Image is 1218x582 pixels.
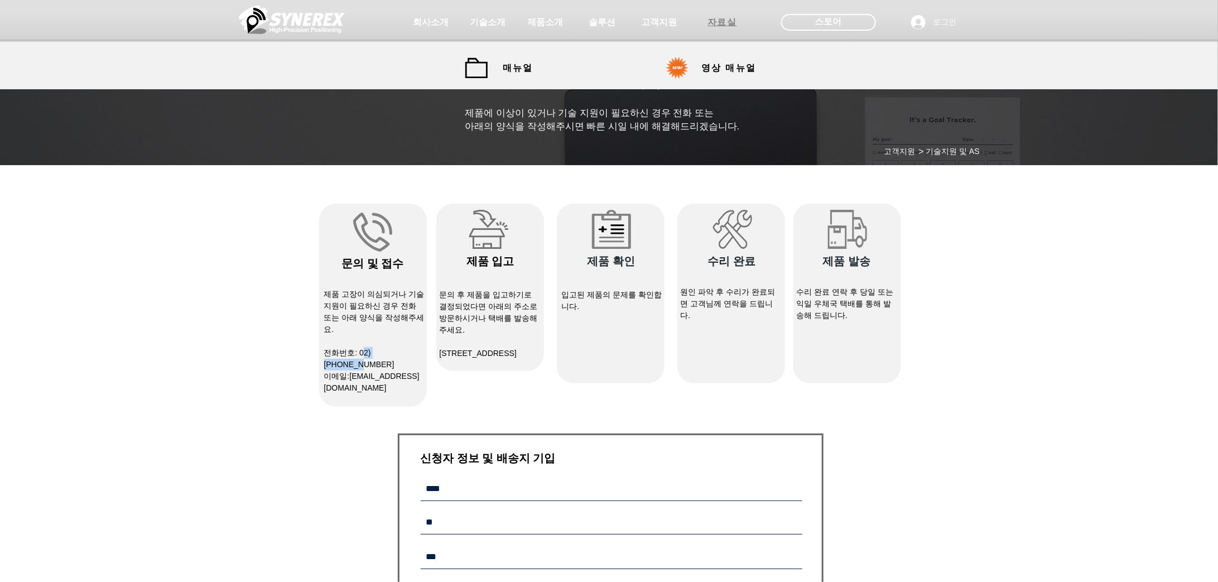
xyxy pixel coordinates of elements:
[324,290,425,334] span: 제품 고장이 의심되거나 기술지원이 필요하신 경우 전화 또는 아래 양식을 작성해주세요.
[518,11,574,33] a: 제품소개
[324,348,394,369] span: 전화번호: 02)[PHONE_NUMBER]
[823,255,871,267] span: ​제품 발송
[701,62,757,74] span: 영상 매뉴얼
[341,257,403,270] span: ​문의 및 접수
[707,17,737,28] span: 자료실
[470,17,506,28] span: 기술소개
[1012,230,1218,582] iframe: Wix Chat
[695,11,750,33] a: 자료실
[465,57,543,79] a: 매뉴얼
[562,290,662,311] span: 입고된 제품의 문제를 확인합니다.
[588,255,636,267] span: ​제품 확인
[708,255,756,267] span: ​수리 완료
[413,17,449,28] span: 회사소개
[930,17,961,28] span: 로그인
[460,11,516,33] a: 기술소개
[575,11,630,33] a: 솔루션
[403,11,459,33] a: 회사소개
[440,290,538,334] span: ​문의 후 제품을 입고하기로 결정되었다면 아래의 주소로 방문하시거나 택배를 발송해주세요.
[781,14,876,31] div: 스토어
[440,349,517,358] span: [STREET_ADDRESS]
[589,17,616,28] span: 솔루션
[528,17,564,28] span: 제품소개
[797,287,893,320] span: 수리 완료 연락 후 당일 또는 익일 우체국 택배를 통해 발송해 드립니다.
[632,11,687,33] a: 고객지원
[324,372,420,392] span: ​이메일:
[466,255,514,267] span: ​제품 입고
[421,452,556,464] span: ​신청자 정보 및 배송지 기입
[659,57,771,79] a: 영상 매뉴얼
[503,62,533,74] span: 매뉴얼
[239,3,345,36] img: 씨너렉스_White_simbol_대지 1.png
[681,287,776,320] span: 원인 파악 후 수리가 완료되면 고객님께 연락을 드립니다.
[642,17,677,28] span: 고객지원
[903,12,965,33] button: 로그인
[324,372,420,392] a: [EMAIL_ADDRESS][DOMAIN_NAME]
[815,16,842,28] span: 스토어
